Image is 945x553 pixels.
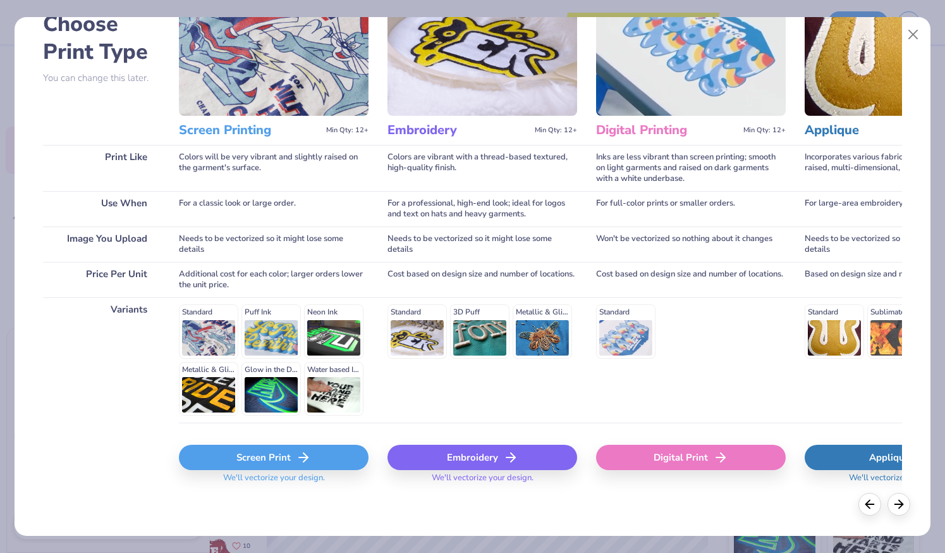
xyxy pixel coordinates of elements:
[43,10,160,66] h2: Choose Print Type
[179,262,369,297] div: Additional cost for each color; larger orders lower the unit price.
[743,126,786,135] span: Min Qty: 12+
[179,227,369,262] div: Needs to be vectorized so it might lose some details
[387,191,577,227] div: For a professional, high-end look; ideal for logos and text on hats and heavy garments.
[43,297,160,423] div: Variants
[387,145,577,191] div: Colors are vibrant with a thread-based textured, high-quality finish.
[596,145,786,191] div: Inks are less vibrant than screen printing; smooth on light garments and raised on dark garments ...
[326,126,369,135] span: Min Qty: 12+
[179,145,369,191] div: Colors will be very vibrant and slightly raised on the garment's surface.
[43,227,160,262] div: Image You Upload
[387,122,530,139] h3: Embroidery
[179,191,369,227] div: For a classic look or large order.
[218,473,330,491] span: We'll vectorize your design.
[179,445,369,470] div: Screen Print
[43,191,160,227] div: Use When
[596,122,738,139] h3: Digital Printing
[596,191,786,227] div: For full-color prints or smaller orders.
[427,473,539,491] span: We'll vectorize your design.
[387,227,577,262] div: Needs to be vectorized so it might lose some details
[43,262,160,297] div: Price Per Unit
[901,23,925,47] button: Close
[596,262,786,297] div: Cost based on design size and number of locations.
[387,445,577,470] div: Embroidery
[596,445,786,470] div: Digital Print
[387,262,577,297] div: Cost based on design size and number of locations.
[43,145,160,191] div: Print Like
[179,122,321,139] h3: Screen Printing
[535,126,577,135] span: Min Qty: 12+
[596,227,786,262] div: Won't be vectorized so nothing about it changes
[43,73,160,84] p: You can change this later.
